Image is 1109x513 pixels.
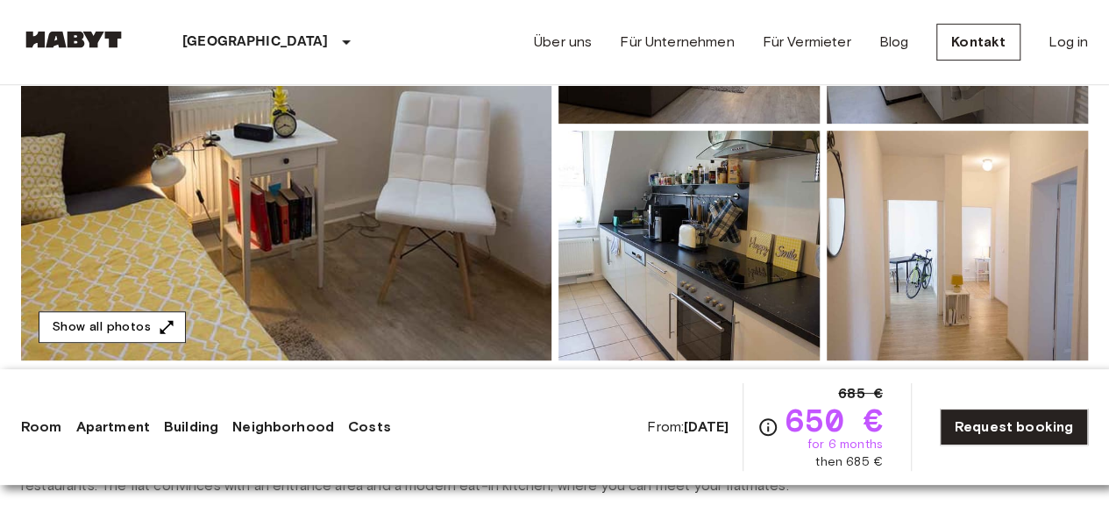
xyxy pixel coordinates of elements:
[534,32,592,53] a: Über uns
[164,417,218,438] a: Building
[76,417,150,438] a: Apartment
[815,453,883,471] span: then 685 €
[1049,32,1088,53] a: Log in
[940,409,1088,445] a: Request booking
[684,418,729,435] b: [DATE]
[620,32,734,53] a: Für Unternehmen
[786,404,883,436] span: 650 €
[807,436,883,453] span: for 6 months
[647,417,729,437] span: From:
[827,131,1088,360] img: Picture of unit DE-04-013-001-01HF
[232,417,334,438] a: Neighborhood
[838,383,883,404] span: 685 €
[762,32,850,53] a: Für Vermieter
[757,417,778,438] svg: Check cost overview for full price breakdown. Please note that discounts apply to new joiners onl...
[348,417,391,438] a: Costs
[878,32,908,53] a: Blog
[39,311,186,344] button: Show all photos
[936,24,1020,61] a: Kontakt
[182,32,329,53] p: [GEOGRAPHIC_DATA]
[21,31,126,48] img: Habyt
[21,417,62,438] a: Room
[558,131,820,360] img: Picture of unit DE-04-013-001-01HF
